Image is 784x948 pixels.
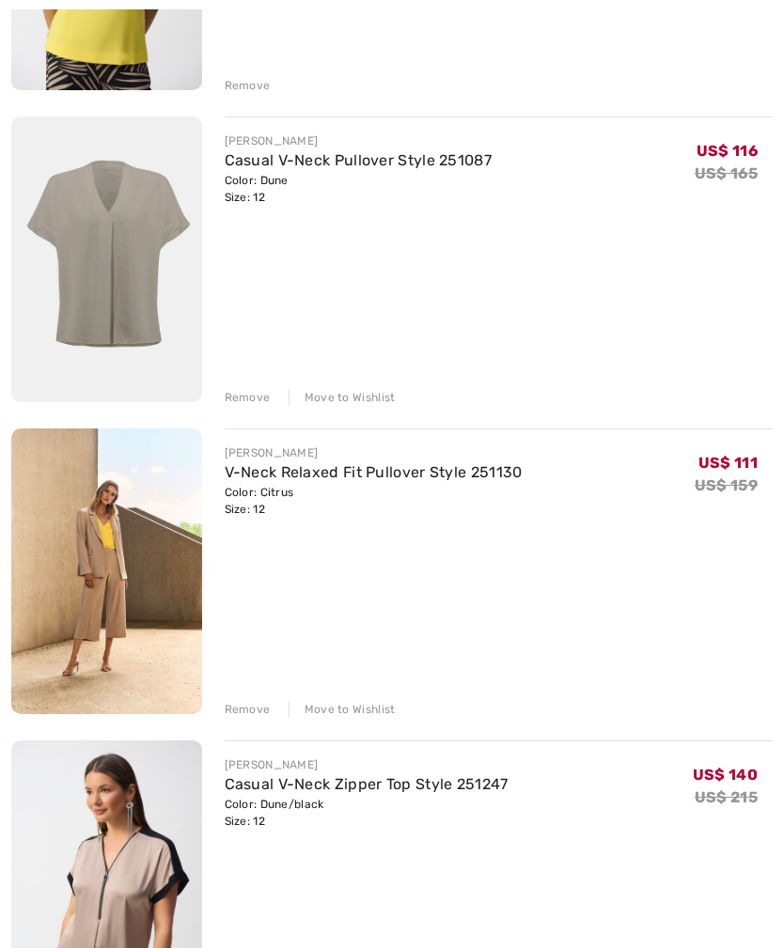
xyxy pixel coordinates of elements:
[225,151,493,169] a: Casual V-Neck Pullover Style 251087
[225,756,509,773] div: [PERSON_NAME]
[11,117,202,402] img: Casual V-Neck Pullover Style 251087
[225,701,271,718] div: Remove
[225,389,271,406] div: Remove
[693,766,758,784] span: US$ 140
[698,454,758,472] span: US$ 111
[697,142,758,160] span: US$ 116
[695,788,758,806] s: US$ 215
[225,172,493,206] div: Color: Dune Size: 12
[11,428,202,714] img: V-Neck Relaxed Fit Pullover Style 251130
[225,796,509,830] div: Color: Dune/black Size: 12
[695,164,758,182] s: US$ 165
[225,463,523,481] a: V-Neck Relaxed Fit Pullover Style 251130
[225,444,523,461] div: [PERSON_NAME]
[225,77,271,94] div: Remove
[289,389,396,406] div: Move to Wishlist
[225,775,509,793] a: Casual V-Neck Zipper Top Style 251247
[289,701,396,718] div: Move to Wishlist
[225,484,523,518] div: Color: Citrus Size: 12
[695,476,758,494] s: US$ 159
[225,132,493,149] div: [PERSON_NAME]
